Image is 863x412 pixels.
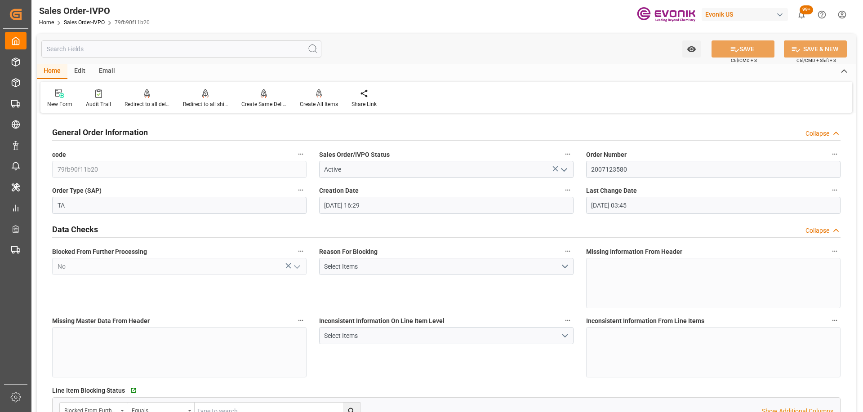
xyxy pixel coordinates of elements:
[52,126,148,138] h2: General Order Information
[125,100,169,108] div: Redirect to all deliveries
[319,247,378,257] span: Reason For Blocking
[731,57,757,64] span: Ctrl/CMD + S
[295,148,307,160] button: code
[52,223,98,235] h2: Data Checks
[295,245,307,257] button: Blocked From Further Processing
[319,327,574,344] button: open menu
[64,19,105,26] a: Sales Order-IVPO
[47,100,72,108] div: New Form
[562,148,574,160] button: Sales Order/IVPO Status
[702,6,792,23] button: Evonik US
[586,150,627,159] span: Order Number
[784,40,847,58] button: SAVE & NEW
[319,316,445,326] span: Inconsistent Information On Line Item Level
[319,186,359,195] span: Creation Date
[637,7,695,22] img: Evonik-brand-mark-Deep-Purple-RGB.jpeg_1700498283.jpeg
[300,100,338,108] div: Create All Items
[702,8,788,21] div: Evonik US
[829,148,841,160] button: Order Number
[351,100,377,108] div: Share Link
[324,331,560,341] div: Select Items
[241,100,286,108] div: Create Same Delivery Date
[712,40,774,58] button: SAVE
[586,197,841,214] input: MM-DD-YYYY HH:MM
[682,40,701,58] button: open menu
[805,226,829,235] div: Collapse
[562,184,574,196] button: Creation Date
[800,5,813,14] span: 99+
[319,197,574,214] input: MM-DD-YYYY HH:MM
[319,150,390,159] span: Sales Order/IVPO Status
[37,64,67,79] div: Home
[39,4,150,18] div: Sales Order-IVPO
[805,129,829,138] div: Collapse
[319,258,574,275] button: open menu
[324,262,560,271] div: Select Items
[829,315,841,326] button: Inconsistent Information From Line Items
[586,316,704,326] span: Inconsistent Information From Line Items
[52,316,150,326] span: Missing Master Data From Header
[295,184,307,196] button: Order Type (SAP)
[92,64,122,79] div: Email
[792,4,812,25] button: show 100 new notifications
[67,64,92,79] div: Edit
[52,386,125,395] span: Line Item Blocking Status
[39,19,54,26] a: Home
[586,247,682,257] span: Missing Information From Header
[295,315,307,326] button: Missing Master Data From Header
[562,315,574,326] button: Inconsistent Information On Line Item Level
[183,100,228,108] div: Redirect to all shipments
[52,150,66,159] span: code
[829,245,841,257] button: Missing Information From Header
[52,186,102,195] span: Order Type (SAP)
[812,4,832,25] button: Help Center
[52,247,147,257] span: Blocked From Further Processing
[289,260,303,274] button: open menu
[556,163,570,177] button: open menu
[562,245,574,257] button: Reason For Blocking
[586,186,637,195] span: Last Change Date
[829,184,841,196] button: Last Change Date
[41,40,321,58] input: Search Fields
[86,100,111,108] div: Audit Trail
[796,57,836,64] span: Ctrl/CMD + Shift + S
